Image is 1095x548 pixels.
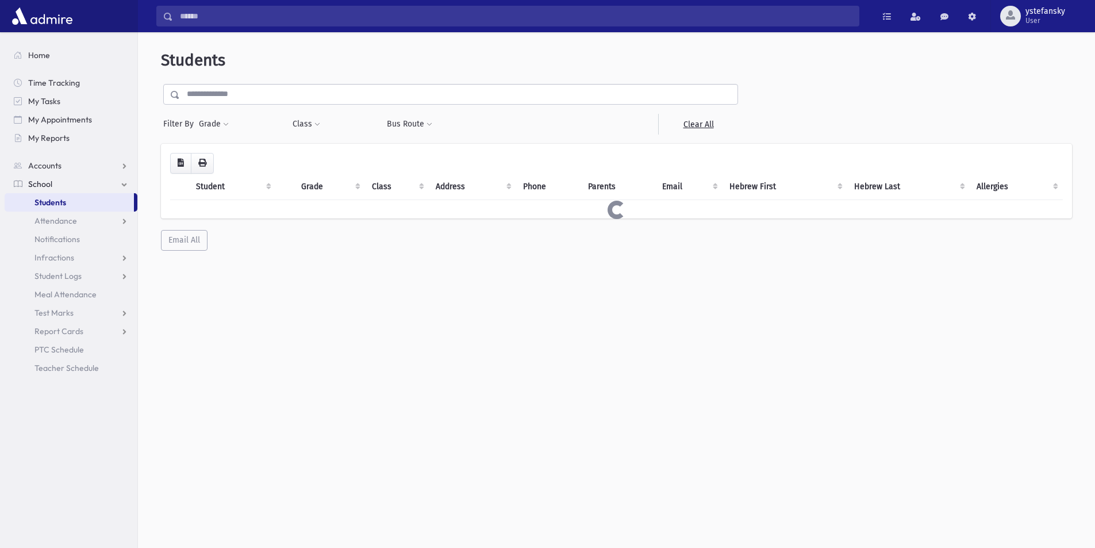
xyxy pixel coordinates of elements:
[429,174,516,200] th: Address
[34,216,77,226] span: Attendance
[5,92,137,110] a: My Tasks
[34,308,74,318] span: Test Marks
[34,344,84,355] span: PTC Schedule
[847,174,970,200] th: Hebrew Last
[5,340,137,359] a: PTC Schedule
[5,129,137,147] a: My Reports
[28,179,52,189] span: School
[34,271,82,281] span: Student Logs
[5,193,134,212] a: Students
[34,363,99,373] span: Teacher Schedule
[5,175,137,193] a: School
[5,212,137,230] a: Attendance
[34,234,80,244] span: Notifications
[723,174,847,200] th: Hebrew First
[5,156,137,175] a: Accounts
[28,96,60,106] span: My Tasks
[5,304,137,322] a: Test Marks
[5,46,137,64] a: Home
[163,118,198,130] span: Filter By
[5,322,137,340] a: Report Cards
[9,5,75,28] img: AdmirePro
[516,174,581,200] th: Phone
[655,174,723,200] th: Email
[386,114,433,135] button: Bus Route
[28,160,62,171] span: Accounts
[28,78,80,88] span: Time Tracking
[198,114,229,135] button: Grade
[581,174,655,200] th: Parents
[5,267,137,285] a: Student Logs
[5,359,137,377] a: Teacher Schedule
[189,174,276,200] th: Student
[28,50,50,60] span: Home
[34,289,97,300] span: Meal Attendance
[5,74,137,92] a: Time Tracking
[5,248,137,267] a: Infractions
[5,285,137,304] a: Meal Attendance
[28,133,70,143] span: My Reports
[161,51,225,70] span: Students
[5,110,137,129] a: My Appointments
[970,174,1063,200] th: Allergies
[34,197,66,208] span: Students
[173,6,859,26] input: Search
[34,252,74,263] span: Infractions
[5,230,137,248] a: Notifications
[365,174,429,200] th: Class
[292,114,321,135] button: Class
[1025,16,1065,25] span: User
[191,153,214,174] button: Print
[170,153,191,174] button: CSV
[658,114,738,135] a: Clear All
[161,230,208,251] button: Email All
[34,326,83,336] span: Report Cards
[294,174,364,200] th: Grade
[1025,7,1065,16] span: ystefansky
[28,114,92,125] span: My Appointments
